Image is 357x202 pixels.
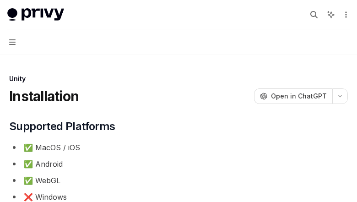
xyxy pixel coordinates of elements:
img: light logo [7,8,64,21]
button: Open in ChatGPT [254,88,332,104]
div: Unity [9,74,348,83]
li: ✅ MacOS / iOS [9,141,348,154]
span: Open in ChatGPT [271,92,327,101]
span: Supported Platforms [9,119,115,134]
li: ✅ WebGL [9,174,348,187]
h1: Installation [9,88,79,104]
li: ✅ Android [9,158,348,170]
button: More actions [341,8,350,21]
